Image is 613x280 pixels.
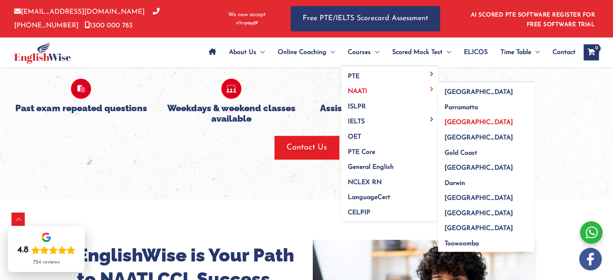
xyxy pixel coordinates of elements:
[445,104,478,111] span: Parramatta
[348,38,371,66] span: Courses
[202,38,576,66] nav: Site Navigation: Main Menu
[341,127,438,142] a: OET
[341,96,438,112] a: ISLPR
[236,21,258,25] img: Afterpay-Logo
[438,203,535,218] a: [GEOGRAPHIC_DATA]
[271,38,341,66] a: Online CoachingMenu Toggle
[341,157,438,172] a: General English
[326,38,335,66] span: Menu Toggle
[162,103,301,124] h5: Weekdays & weekend classes available
[229,38,256,66] span: About Us
[438,218,535,234] a: [GEOGRAPHIC_DATA]
[348,73,359,80] span: PTE
[445,241,479,247] span: Toowoomba
[85,22,133,29] a: 1300 000 783
[445,180,465,187] span: Darwin
[553,38,576,66] span: Contact
[222,38,271,66] a: About UsMenu Toggle
[438,188,535,203] a: [GEOGRAPHIC_DATA]
[341,66,438,81] a: PTEMenu Toggle
[256,38,265,66] span: Menu Toggle
[457,38,494,66] a: ELICOS
[471,12,595,28] a: AI SCORED PTE SOFTWARE REGISTER FOR FREE SOFTWARE TRIAL
[584,44,599,60] a: View Shopping Cart, empty
[445,119,513,126] span: [GEOGRAPHIC_DATA]
[348,118,365,125] span: IELTS
[443,38,451,66] span: Menu Toggle
[17,245,75,256] div: Rating: 4.8 out of 5
[494,38,546,66] a: Time TableMenu Toggle
[348,134,361,140] span: OET
[445,225,513,232] span: [GEOGRAPHIC_DATA]
[445,210,513,217] span: [GEOGRAPHIC_DATA]
[341,112,438,127] a: IELTSMenu Toggle
[445,150,477,156] span: Gold Coast
[348,179,382,186] span: NCLEX RN
[546,38,576,66] a: Contact
[438,112,535,128] a: [GEOGRAPHIC_DATA]
[17,245,29,256] div: 4.8
[287,142,327,153] span: Contact Us
[438,82,535,97] a: [GEOGRAPHIC_DATA]
[348,88,367,95] span: NAATI
[427,72,436,76] span: Menu Toggle
[274,136,339,159] button: Contact Us
[14,8,160,29] a: [PHONE_NUMBER]
[445,89,513,95] span: [GEOGRAPHIC_DATA]
[14,8,145,15] a: [EMAIL_ADDRESS][DOMAIN_NAME]
[438,158,535,173] a: [GEOGRAPHIC_DATA]
[341,172,438,187] a: NCLEX RN
[313,103,451,124] h5: Assistance in booking NAATI CCL Exam
[464,38,488,66] span: ELICOS
[341,38,386,66] a: CoursesMenu Toggle
[392,38,443,66] span: Scored Mock Test
[438,143,535,158] a: Gold Coast
[278,38,326,66] span: Online Coaching
[12,103,150,113] h5: Past exam repeated questions
[341,81,438,97] a: NAATIMenu Toggle
[438,234,535,252] a: Toowoomba
[438,173,535,188] a: Darwin
[531,38,540,66] span: Menu Toggle
[427,87,436,91] span: Menu Toggle
[371,38,379,66] span: Menu Toggle
[341,187,438,203] a: LanguageCert
[33,259,60,265] div: 724 reviews
[14,41,71,64] img: cropped-ew-logo
[438,97,535,112] a: Parramatta
[348,104,366,110] span: ISLPR
[348,149,375,156] span: PTE Core
[341,142,438,157] a: PTE Core
[501,38,531,66] span: Time Table
[438,128,535,143] a: [GEOGRAPHIC_DATA]
[445,195,513,201] span: [GEOGRAPHIC_DATA]
[579,248,602,270] img: white-facebook.png
[228,11,266,19] span: We now accept
[445,165,513,171] span: [GEOGRAPHIC_DATA]
[348,164,394,170] span: General English
[348,194,390,201] span: LanguageCert
[341,202,438,221] a: CELPIP
[445,135,513,141] span: [GEOGRAPHIC_DATA]
[348,209,370,216] span: CELPIP
[427,117,436,121] span: Menu Toggle
[291,6,440,31] a: Free PTE/IELTS Scorecard Assessment
[466,6,599,32] aside: Header Widget 1
[386,38,457,66] a: Scored Mock TestMenu Toggle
